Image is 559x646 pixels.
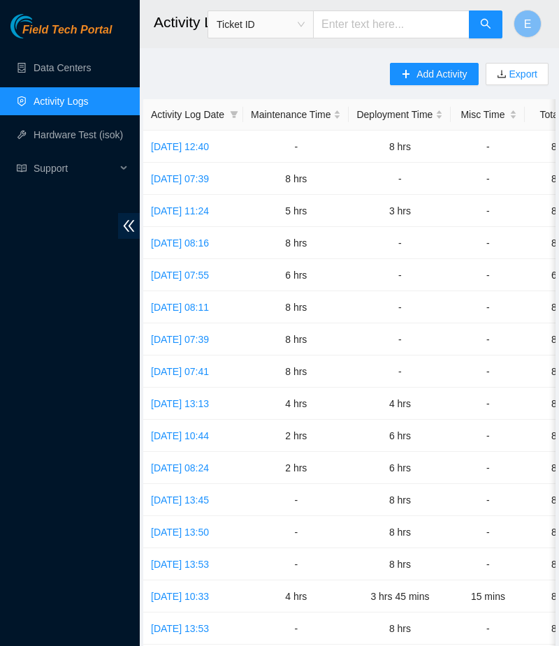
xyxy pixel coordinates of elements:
td: - [451,355,525,388]
td: - [349,291,451,323]
td: 3 hrs 45 mins [349,580,451,612]
td: - [451,452,525,484]
td: 8 hrs [349,484,451,516]
td: - [451,291,525,323]
a: [DATE] 13:50 [151,527,209,538]
a: Hardware Test (isok) [34,129,123,140]
td: - [451,484,525,516]
td: 6 hrs [243,259,349,291]
a: [DATE] 07:39 [151,173,209,184]
a: [DATE] 08:16 [151,237,209,249]
a: [DATE] 07:41 [151,366,209,377]
button: plusAdd Activity [390,63,478,85]
td: 8 hrs [243,291,349,323]
td: 4 hrs [243,388,349,420]
td: - [451,612,525,645]
input: Enter text here... [313,10,470,38]
span: download [497,69,507,80]
td: 5 hrs [243,195,349,227]
span: filter [230,110,238,119]
span: Add Activity [416,66,467,82]
td: - [451,259,525,291]
a: Export [507,68,537,80]
td: 6 hrs [349,420,451,452]
td: - [243,612,349,645]
td: 8 hrs [243,323,349,355]
td: - [451,388,525,420]
td: - [243,548,349,580]
a: [DATE] 13:53 [151,559,209,570]
a: [DATE] 10:44 [151,430,209,441]
a: Akamai TechnologiesField Tech Portal [10,25,112,43]
td: - [451,195,525,227]
a: [DATE] 13:53 [151,623,209,634]
span: Support [34,154,116,182]
td: 6 hrs [349,452,451,484]
img: Akamai Technologies [10,14,71,38]
a: [DATE] 10:33 [151,591,209,602]
a: [DATE] 12:40 [151,141,209,152]
a: Activity Logs [34,96,89,107]
span: Field Tech Portal [22,24,112,37]
span: read [17,163,27,173]
a: [DATE] 08:24 [151,462,209,474]
span: search [480,18,491,31]
td: 8 hrs [243,355,349,388]
td: 4 hrs [349,388,451,420]
span: Ticket ID [217,14,305,35]
span: filter [227,104,241,125]
td: 8 hrs [349,516,451,548]
button: E [514,10,542,38]
td: - [349,163,451,195]
td: - [451,420,525,452]
td: - [349,355,451,388]
td: - [451,227,525,259]
td: 8 hrs [243,163,349,195]
a: [DATE] 11:24 [151,205,209,216]
span: double-left [118,213,140,239]
a: Data Centers [34,62,91,73]
td: 4 hrs [243,580,349,612]
td: - [451,131,525,163]
td: 2 hrs [243,420,349,452]
span: Activity Log Date [151,107,224,122]
a: [DATE] 07:39 [151,334,209,345]
td: - [349,323,451,355]
a: [DATE] 07:55 [151,270,209,281]
td: 8 hrs [349,548,451,580]
span: plus [401,69,411,80]
span: E [524,15,532,33]
td: 15 mins [451,580,525,612]
td: - [243,131,349,163]
td: - [349,259,451,291]
td: - [349,227,451,259]
td: - [451,163,525,195]
td: 3 hrs [349,195,451,227]
a: [DATE] 13:45 [151,494,209,506]
button: downloadExport [486,63,549,85]
td: - [451,548,525,580]
td: 2 hrs [243,452,349,484]
td: - [243,516,349,548]
td: 8 hrs [349,131,451,163]
td: - [243,484,349,516]
td: - [451,516,525,548]
button: search [469,10,502,38]
td: 8 hrs [243,227,349,259]
td: - [451,323,525,355]
a: [DATE] 08:11 [151,302,209,313]
a: [DATE] 13:13 [151,398,209,409]
td: 8 hrs [349,612,451,645]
